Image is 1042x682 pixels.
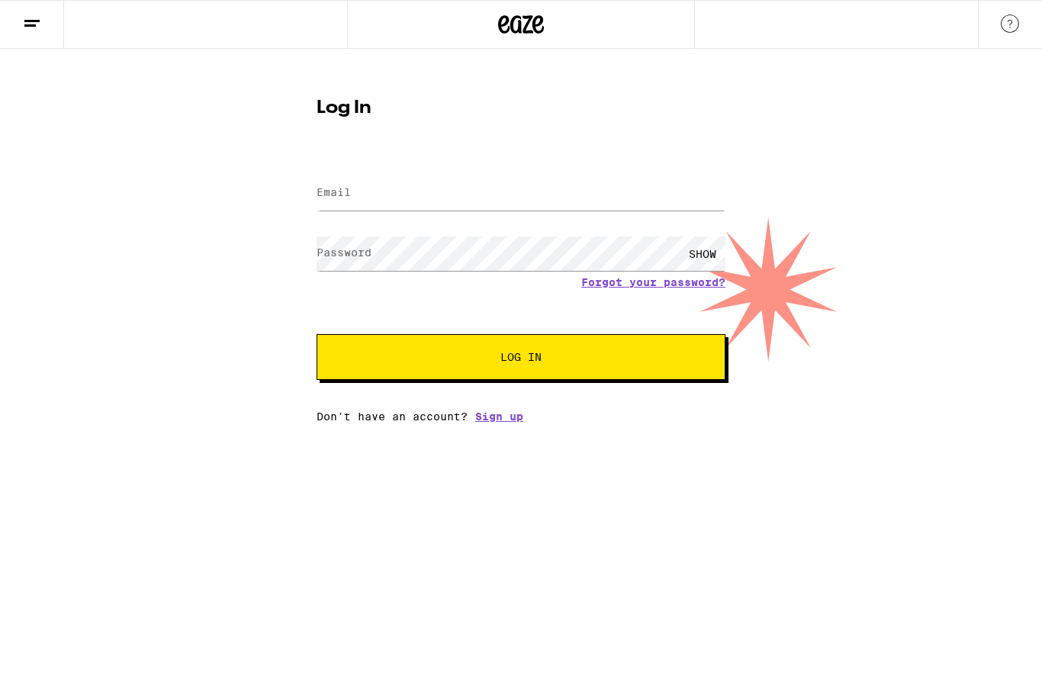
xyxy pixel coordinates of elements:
input: Email [317,176,725,211]
div: SHOW [680,236,725,271]
a: Sign up [475,410,523,423]
button: Log In [317,334,725,380]
a: Forgot your password? [581,276,725,288]
span: Log In [500,352,542,362]
label: Email [317,186,351,198]
h1: Log In [317,99,725,117]
div: Don't have an account? [317,410,725,423]
label: Password [317,246,371,259]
